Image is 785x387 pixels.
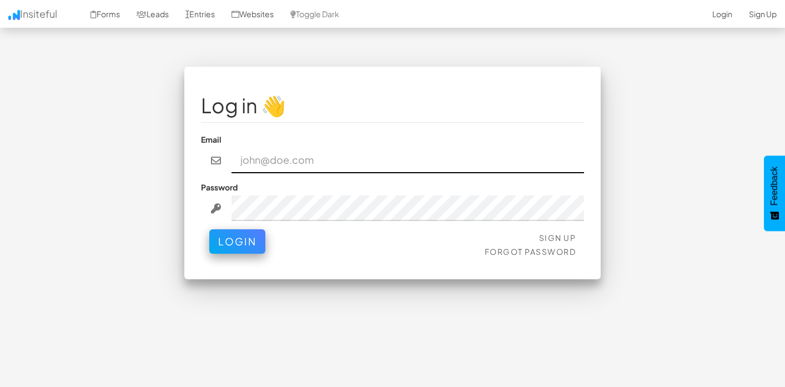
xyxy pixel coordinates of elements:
a: Forgot Password [485,247,576,257]
label: Email [201,134,222,145]
span: Feedback [769,167,779,205]
input: john@doe.com [232,148,585,173]
button: Feedback - Show survey [764,155,785,231]
label: Password [201,182,238,193]
a: Sign Up [539,233,576,243]
img: icon.png [8,10,20,20]
h1: Log in 👋 [201,94,584,117]
button: Login [209,229,265,254]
